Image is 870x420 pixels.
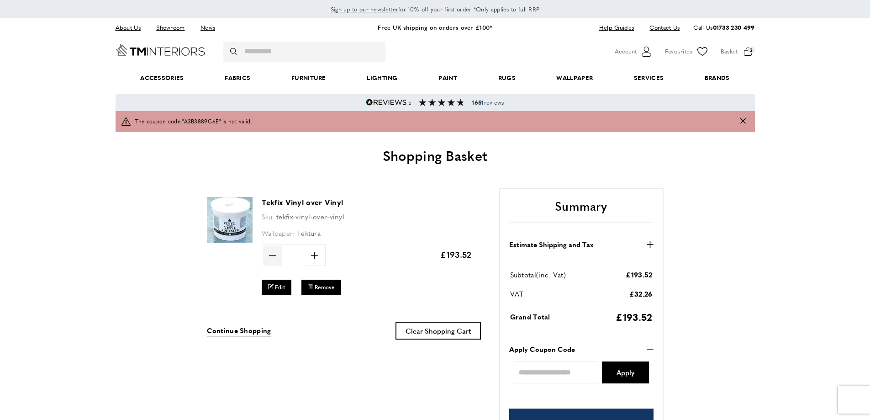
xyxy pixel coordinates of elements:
span: (inc. Vat) [536,270,566,279]
strong: 1651 [472,98,484,106]
span: Account [615,47,637,56]
a: Go to Home page [116,44,205,56]
span: Sign up to our newsletter [331,5,399,13]
span: for 10% off your first order *Only applies to full RRP [331,5,540,13]
a: Contact Us [643,21,680,34]
a: 01733 230 499 [713,23,755,32]
a: Wallpaper [536,64,613,92]
a: Furniture [271,64,346,92]
span: Wallpaper: [262,228,295,238]
button: Remove Tekfix Vinyl over Vinyl [301,280,341,295]
button: Estimate Shipping and Tax [509,239,654,250]
span: Edit [275,283,285,291]
a: News [194,21,222,34]
a: Help Guides [592,21,641,34]
a: Free UK shipping on orders over £100* [378,23,492,32]
span: Favourites [665,47,692,56]
a: Favourites [665,45,709,58]
img: Reviews.io 5 stars [366,99,411,106]
a: Fabrics [204,64,271,92]
span: Accessories [120,64,204,92]
span: Subtotal [510,270,536,279]
a: Tekfix Vinyl over Vinyl [262,197,343,207]
span: Continue Shopping [207,325,271,335]
span: Shopping Basket [383,145,488,165]
span: Sku: [262,212,274,221]
a: Tekfix Vinyl over Vinyl [207,236,253,244]
a: Continue Shopping [207,325,271,336]
img: Reviews section [419,99,464,106]
a: Paint [418,64,478,92]
span: Tektura [297,228,321,238]
span: Remove [315,283,335,291]
a: Edit Tekfix Vinyl over Vinyl [262,280,292,295]
button: Clear Shopping Cart [395,322,481,340]
span: £193.52 [616,310,652,324]
button: Customer Account [615,45,654,58]
span: reviews [472,99,504,106]
a: Brands [684,64,750,92]
a: Showroom [149,21,191,34]
span: £193.52 [626,270,652,279]
img: Tekfix Vinyl over Vinyl [207,197,253,243]
a: About Us [116,21,148,34]
a: Lighting [347,64,418,92]
strong: Apply Coupon Code [509,344,575,355]
a: Sign up to our newsletter [331,5,399,14]
span: £32.26 [629,289,653,298]
span: VAT [510,289,524,298]
a: Services [613,64,684,92]
span: tekfix-vinyl-over-vinyl [276,212,344,221]
p: Call Us [693,23,754,32]
span: Apply [617,369,634,376]
button: Apply Coupon Code [509,344,654,355]
a: Rugs [478,64,536,92]
button: Apply [602,362,649,383]
button: Search [230,42,239,62]
h2: Summary [509,198,654,223]
span: Clear Shopping Cart [406,326,471,335]
span: £193.52 [440,249,471,260]
button: Close message [740,117,746,126]
strong: Estimate Shipping and Tax [509,239,594,250]
span: The coupon code "A3B3889C6E" is not valid. [135,117,253,126]
span: Grand Total [510,312,550,321]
